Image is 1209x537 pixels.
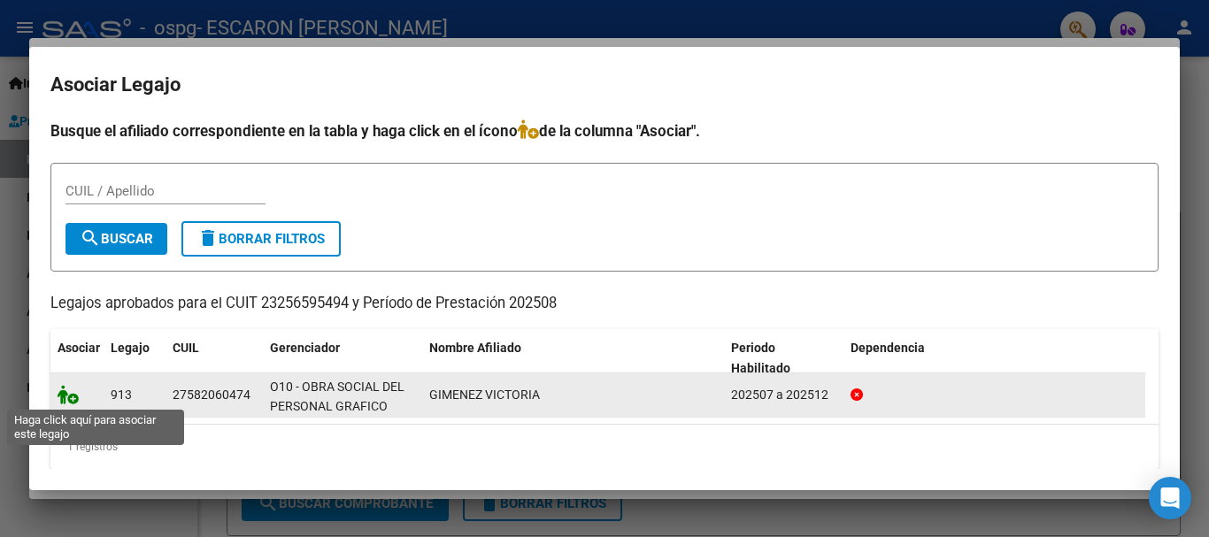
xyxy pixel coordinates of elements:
span: Borrar Filtros [197,231,325,247]
span: Buscar [80,231,153,247]
span: Legajo [111,341,150,355]
span: Asociar [58,341,100,355]
datatable-header-cell: Periodo Habilitado [724,329,843,387]
datatable-header-cell: Nombre Afiliado [422,329,724,387]
button: Buscar [65,223,167,255]
h2: Asociar Legajo [50,68,1159,102]
p: Legajos aprobados para el CUIT 23256595494 y Período de Prestación 202508 [50,293,1159,315]
button: Borrar Filtros [181,221,341,257]
datatable-header-cell: CUIL [166,329,263,387]
mat-icon: search [80,227,101,249]
span: O10 - OBRA SOCIAL DEL PERSONAL GRAFICO [270,380,404,414]
div: Open Intercom Messenger [1149,477,1191,519]
div: 1 registros [50,425,1159,469]
datatable-header-cell: Asociar [50,329,104,387]
datatable-header-cell: Dependencia [843,329,1145,387]
div: 27582060474 [173,385,250,405]
span: CUIL [173,341,199,355]
span: Periodo Habilitado [731,341,790,375]
span: Dependencia [851,341,925,355]
div: 202507 a 202512 [731,385,836,405]
datatable-header-cell: Legajo [104,329,166,387]
span: Gerenciador [270,341,340,355]
span: GIMENEZ VICTORIA [429,387,540,402]
span: 913 [111,387,132,402]
h4: Busque el afiliado correspondiente en la tabla y haga click en el ícono de la columna "Asociar". [50,119,1159,142]
span: Nombre Afiliado [429,341,521,355]
datatable-header-cell: Gerenciador [263,329,422,387]
mat-icon: delete [197,227,219,249]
